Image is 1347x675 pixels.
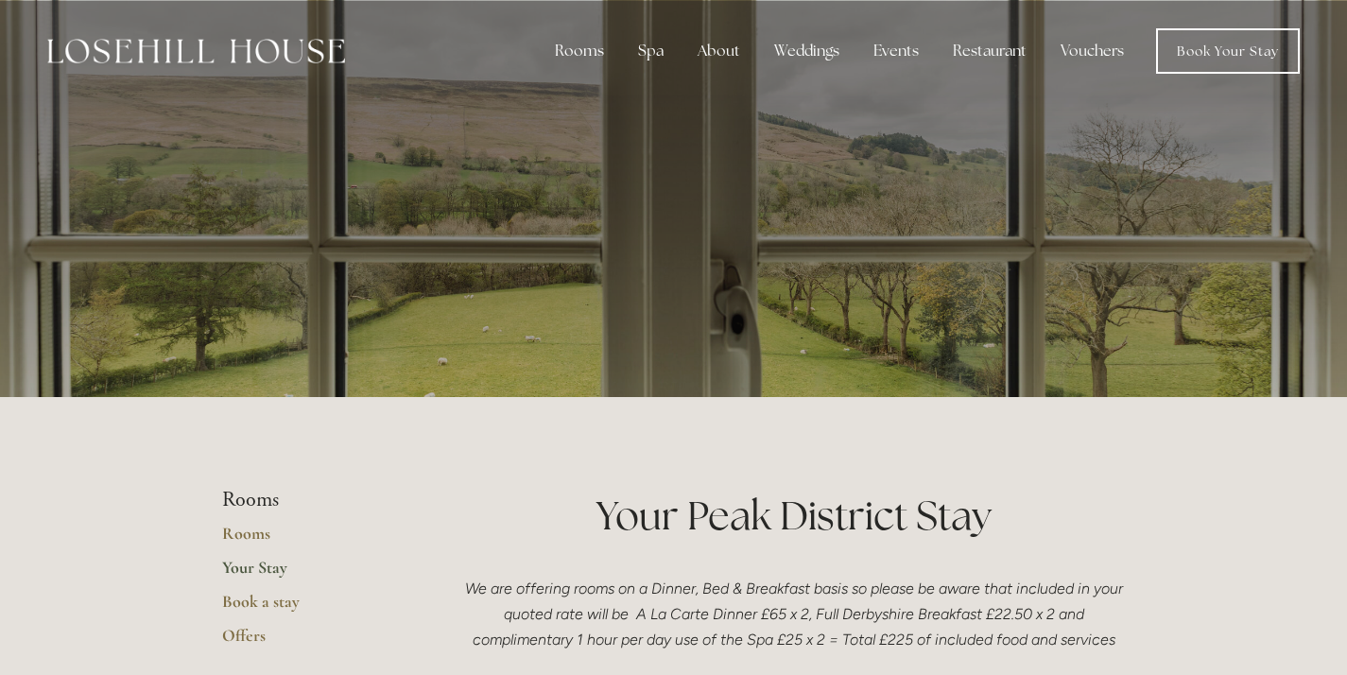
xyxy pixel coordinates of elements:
div: Spa [623,32,679,70]
a: Book a stay [222,591,403,625]
a: Vouchers [1045,32,1139,70]
a: Rooms [222,523,403,557]
h1: Your Peak District Stay [463,488,1126,544]
li: Rooms [222,488,403,512]
div: About [682,32,755,70]
em: We are offering rooms on a Dinner, Bed & Breakfast basis so please be aware that included in your... [465,580,1127,649]
a: Book Your Stay [1156,28,1300,74]
a: Your Stay [222,557,403,591]
div: Rooms [540,32,619,70]
div: Events [858,32,934,70]
div: Restaurant [938,32,1042,70]
img: Losehill House [47,39,345,63]
div: Weddings [759,32,855,70]
a: Offers [222,625,403,659]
